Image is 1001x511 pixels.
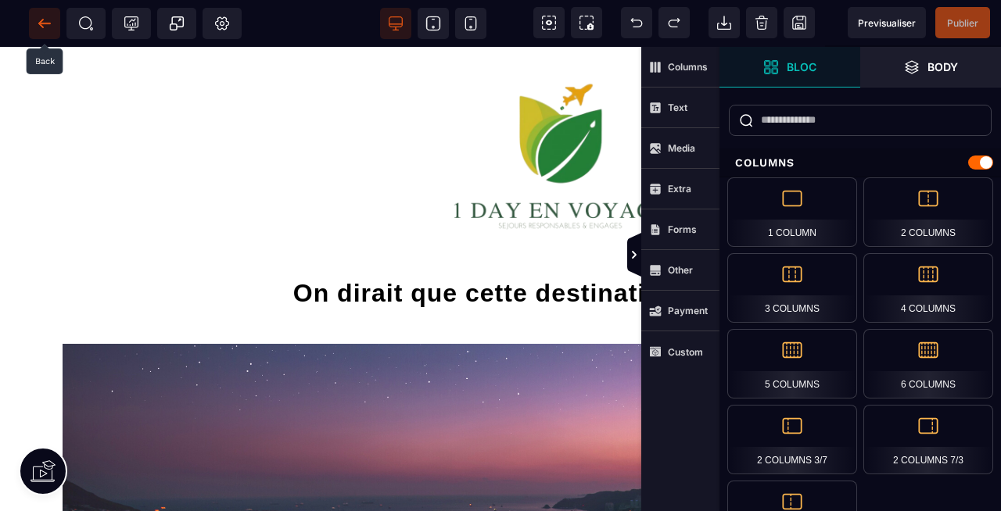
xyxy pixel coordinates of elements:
strong: Custom [668,346,703,358]
div: 6 Columns [863,329,993,398]
div: Columns [719,148,1001,177]
span: Preview [848,7,926,38]
span: Screenshot [571,7,602,38]
strong: Columns [668,61,708,73]
div: 1 Column [727,177,857,247]
div: 2 Columns 7/3 [863,405,993,474]
span: Previsualiser [858,17,916,29]
strong: Payment [668,305,708,316]
strong: Text [668,102,687,113]
span: Publier [947,17,978,29]
span: Open Blocks [719,47,860,88]
div: 3 Columns [727,253,857,323]
strong: Forms [668,223,697,235]
span: SEO [78,16,94,31]
strong: Body [927,61,958,73]
span: Setting Body [214,16,230,31]
span: View components [533,7,565,38]
img: 22e12b5e0f9ba79319a3597f2121b7e0_1_DAY_EN_VOYAGE_CULLBRIGNIAL_(1).png [412,23,714,192]
span: Popup [169,16,185,31]
div: 2 Columns [863,177,993,247]
strong: Other [668,264,693,276]
div: 5 Columns [727,329,857,398]
span: Open Layer Manager [860,47,1001,88]
strong: Media [668,142,695,154]
strong: Bloc [787,61,816,73]
strong: Extra [668,183,691,195]
span: Tracking [124,16,139,31]
div: 2 Columns 3/7 [727,405,857,474]
div: 4 Columns [863,253,993,323]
